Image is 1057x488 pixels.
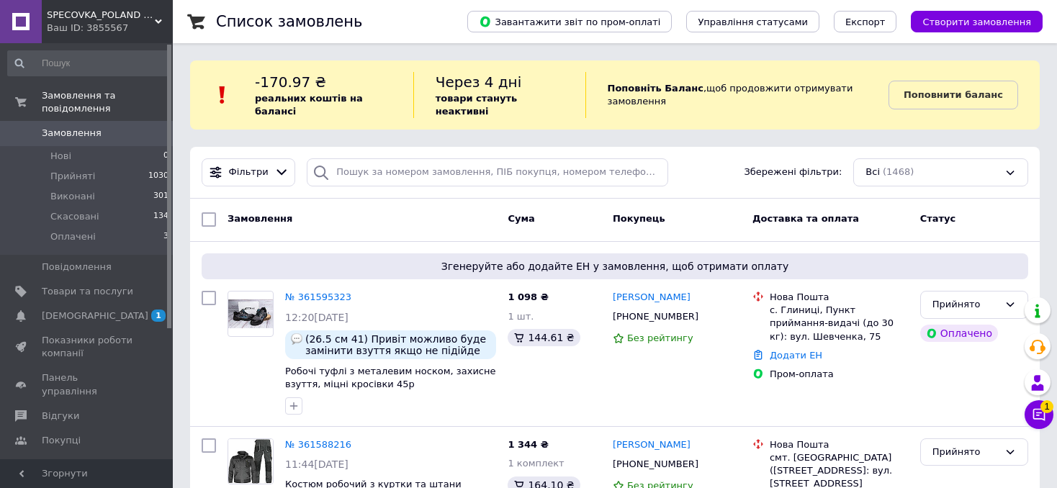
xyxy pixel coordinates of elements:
span: (1468) [883,166,914,177]
span: Покупець [613,213,665,224]
img: :exclamation: [212,84,233,106]
span: 1 [151,309,166,322]
button: Управління статусами [686,11,819,32]
a: Фото товару [228,438,274,484]
span: -170.97 ₴ [255,73,326,91]
span: Доставка та оплата [752,213,859,224]
span: Без рейтингу [627,333,693,343]
span: Оплачені [50,230,96,243]
span: Управління статусами [698,17,808,27]
b: реальних коштів на балансі [255,93,363,117]
span: SPECOVKA_POLAND Великий вибір спецодягу, спецвзуття ОПТ та Роздріб [47,9,155,22]
div: Прийнято [932,297,999,312]
span: Показники роботи компанії [42,334,133,360]
span: Фільтри [229,166,269,179]
a: № 361595323 [285,292,351,302]
a: Додати ЕН [770,350,822,361]
span: (26.5 см 41) Привіт можливо буде замінити взуття якщо не підійде розмір ? [305,333,490,356]
a: Робочі туфлі з металевим носком, захисне взуття, міцні кросівки 45р [285,366,496,390]
img: Фото товару [228,299,273,329]
span: Статус [920,213,956,224]
span: 11:44[DATE] [285,458,348,470]
span: Створити замовлення [922,17,1031,27]
span: Нові [50,150,71,163]
span: Завантажити звіт по пром-оплаті [479,15,660,28]
span: 1030 [148,170,168,183]
b: Поповнити баланс [904,89,1003,100]
span: Згенеруйте або додайте ЕН у замовлення, щоб отримати оплату [207,259,1022,274]
span: Cума [508,213,534,224]
span: 0 [163,150,168,163]
span: Через 4 дні [436,73,522,91]
span: 1 шт. [508,311,534,322]
div: с. Глиниці, Пункт приймання-видачі (до 30 кг): вул. Шевченка, 75 [770,304,909,343]
span: [DEMOGRAPHIC_DATA] [42,309,148,322]
span: Замовлення та повідомлення [42,89,173,115]
span: Замовлення [42,127,102,140]
h1: Список замовлень [216,13,362,30]
a: Створити замовлення [896,16,1043,27]
span: Експорт [845,17,886,27]
div: Нова Пошта [770,291,909,304]
span: 1 344 ₴ [508,439,548,450]
div: Прийнято [932,445,999,460]
span: Замовлення [228,213,292,224]
div: [PHONE_NUMBER] [610,455,701,474]
img: Фото товару [228,439,273,484]
span: 301 [153,190,168,203]
div: 144.61 ₴ [508,329,580,346]
span: Товари та послуги [42,285,133,298]
div: , щоб продовжити отримувати замовлення [585,72,889,118]
a: [PERSON_NAME] [613,438,691,452]
span: 1 098 ₴ [508,292,548,302]
button: Створити замовлення [911,11,1043,32]
span: Покупці [42,434,81,447]
span: 3 [163,230,168,243]
span: 12:20[DATE] [285,312,348,323]
span: Виконані [50,190,95,203]
a: Поповнити баланс [889,81,1018,109]
img: :speech_balloon: [291,333,302,345]
div: Ваш ID: 3855567 [47,22,173,35]
a: № 361588216 [285,439,351,450]
span: 1 комплект [508,458,564,469]
a: [PERSON_NAME] [613,291,691,304]
span: Збережені фільтри: [744,166,842,179]
input: Пошук [7,50,170,76]
button: Експорт [834,11,897,32]
div: Нова Пошта [770,438,909,451]
a: Фото товару [228,291,274,337]
span: Скасовані [50,210,99,223]
button: Чат з покупцем1 [1025,400,1053,429]
div: Пром-оплата [770,368,909,381]
div: Оплачено [920,325,998,342]
span: Панель управління [42,371,133,397]
div: [PHONE_NUMBER] [610,307,701,326]
span: Повідомлення [42,261,112,274]
input: Пошук за номером замовлення, ПІБ покупця, номером телефону, Email, номером накладної [307,158,667,186]
b: Поповніть Баланс [608,83,703,94]
button: Завантажити звіт по пром-оплаті [467,11,672,32]
span: Всі [865,166,880,179]
span: 134 [153,210,168,223]
span: 1 [1040,397,1053,410]
span: Відгуки [42,410,79,423]
span: Прийняті [50,170,95,183]
b: товари стануть неактивні [436,93,518,117]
